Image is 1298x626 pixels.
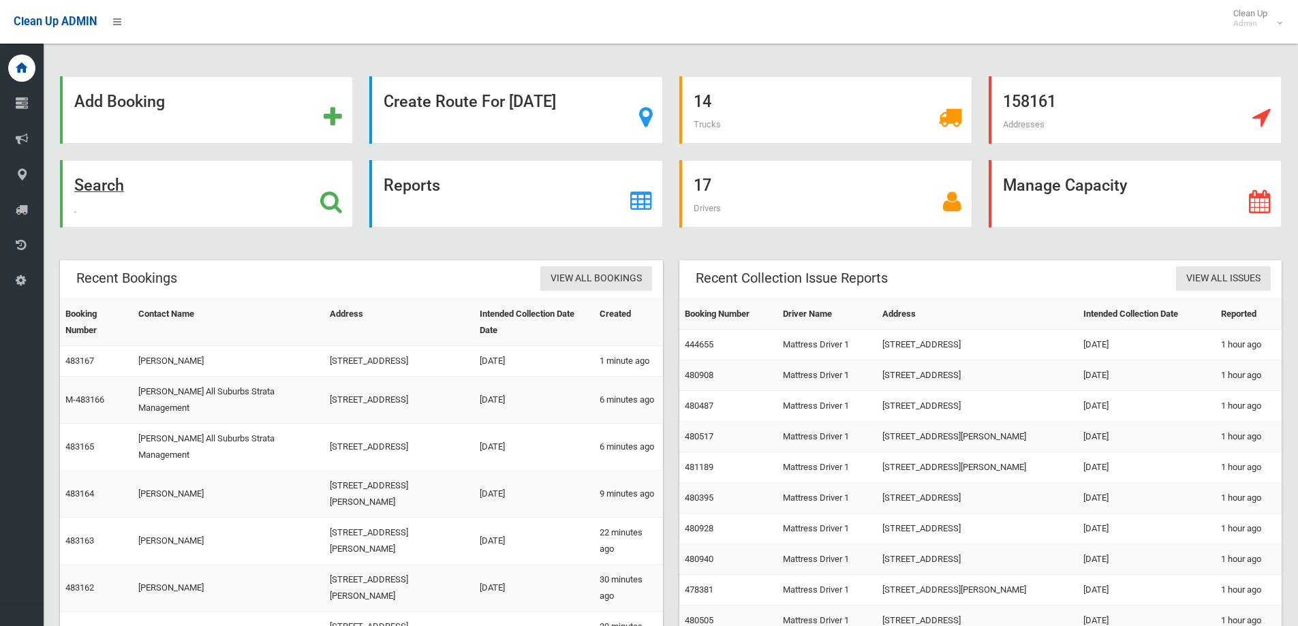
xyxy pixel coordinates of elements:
td: Mattress Driver 1 [777,391,878,422]
td: [PERSON_NAME] [133,565,324,612]
header: Recent Collection Issue Reports [679,265,904,292]
span: Addresses [1003,119,1045,129]
a: 480505 [685,615,713,625]
td: [DATE] [1078,544,1215,575]
td: 1 minute ago [594,346,662,377]
th: Intended Collection Date Date [474,299,594,346]
td: 9 minutes ago [594,471,662,518]
th: Booking Number [60,299,133,346]
a: Reports [369,160,662,228]
td: Mattress Driver 1 [777,575,878,606]
a: 480908 [685,370,713,380]
td: [DATE] [1078,575,1215,606]
strong: Reports [384,176,440,195]
strong: 158161 [1003,92,1056,111]
td: [DATE] [1078,360,1215,391]
a: 483164 [65,488,94,499]
span: Drivers [694,203,721,213]
strong: Add Booking [74,92,165,111]
strong: 14 [694,92,711,111]
td: [STREET_ADDRESS] [877,360,1078,391]
a: 478381 [685,584,713,595]
a: 483167 [65,356,94,366]
td: [DATE] [1078,391,1215,422]
td: [STREET_ADDRESS] [877,330,1078,360]
strong: Search [74,176,124,195]
strong: Manage Capacity [1003,176,1127,195]
td: [PERSON_NAME] [133,518,324,565]
td: [STREET_ADDRESS] [324,377,474,424]
a: 483163 [65,535,94,546]
header: Recent Bookings [60,265,194,292]
td: 1 hour ago [1216,391,1282,422]
span: Clean Up ADMIN [14,15,97,28]
th: Address [324,299,474,346]
td: [DATE] [474,346,594,377]
a: 480517 [685,431,713,441]
th: Driver Name [777,299,878,330]
a: 480928 [685,523,713,533]
a: Search [60,160,353,228]
a: Add Booking [60,76,353,144]
td: 22 minutes ago [594,518,662,565]
td: [STREET_ADDRESS][PERSON_NAME] [877,575,1078,606]
td: Mattress Driver 1 [777,544,878,575]
a: 481189 [685,462,713,472]
td: 1 hour ago [1216,575,1282,606]
td: Mattress Driver 1 [777,483,878,514]
a: 483165 [65,441,94,452]
a: 480487 [685,401,713,411]
td: [DATE] [474,424,594,471]
strong: Create Route For [DATE] [384,92,556,111]
a: 483162 [65,582,94,593]
td: [STREET_ADDRESS][PERSON_NAME] [324,471,474,518]
td: 1 hour ago [1216,452,1282,483]
strong: 17 [694,176,711,195]
small: Admin [1233,18,1267,29]
th: Intended Collection Date [1078,299,1215,330]
a: 17 Drivers [679,160,972,228]
th: Booking Number [679,299,777,330]
td: [STREET_ADDRESS] [324,346,474,377]
td: [DATE] [1078,422,1215,452]
td: [DATE] [474,377,594,424]
td: [DATE] [1078,452,1215,483]
td: 1 hour ago [1216,514,1282,544]
td: [PERSON_NAME] All Suburbs Strata Management [133,424,324,471]
td: Mattress Driver 1 [777,330,878,360]
td: Mattress Driver 1 [777,452,878,483]
a: 158161 Addresses [989,76,1282,144]
td: 6 minutes ago [594,377,662,424]
td: [STREET_ADDRESS][PERSON_NAME] [877,452,1078,483]
a: M-483166 [65,394,104,405]
a: Manage Capacity [989,160,1282,228]
th: Contact Name [133,299,324,346]
td: [STREET_ADDRESS][PERSON_NAME] [877,422,1078,452]
td: 6 minutes ago [594,424,662,471]
td: [DATE] [1078,514,1215,544]
a: 480940 [685,554,713,564]
a: View All Bookings [540,266,652,292]
a: 14 Trucks [679,76,972,144]
td: [STREET_ADDRESS][PERSON_NAME] [324,565,474,612]
td: Mattress Driver 1 [777,360,878,391]
td: Mattress Driver 1 [777,514,878,544]
td: [DATE] [474,518,594,565]
td: 1 hour ago [1216,360,1282,391]
td: [DATE] [1078,330,1215,360]
td: 1 hour ago [1216,330,1282,360]
th: Reported [1216,299,1282,330]
td: 1 hour ago [1216,544,1282,575]
td: Mattress Driver 1 [777,422,878,452]
td: [STREET_ADDRESS] [877,514,1078,544]
th: Created [594,299,662,346]
td: [STREET_ADDRESS] [324,424,474,471]
td: [STREET_ADDRESS] [877,483,1078,514]
td: 1 hour ago [1216,483,1282,514]
a: View All Issues [1176,266,1271,292]
a: 444655 [685,339,713,349]
td: [STREET_ADDRESS] [877,391,1078,422]
span: Trucks [694,119,721,129]
a: Create Route For [DATE] [369,76,662,144]
td: 30 minutes ago [594,565,662,612]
